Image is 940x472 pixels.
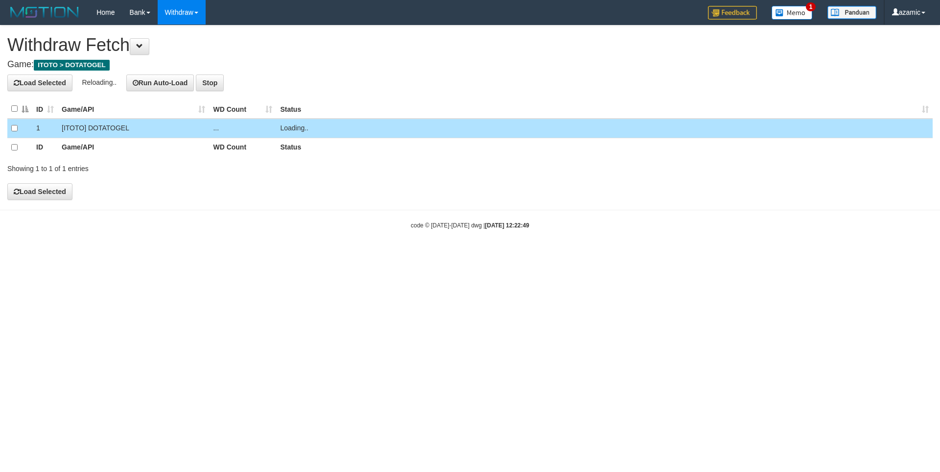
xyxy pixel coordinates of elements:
th: ID: activate to sort column ascending [32,99,58,119]
img: Button%20Memo.svg [772,6,813,20]
span: ITOTO > DOTATOGEL [34,60,110,71]
th: ID [32,138,58,157]
th: Game/API: activate to sort column ascending [58,99,209,119]
h4: Game: [7,60,933,70]
span: ... [213,124,219,132]
span: Reloading.. [82,78,117,86]
span: 1 [806,2,816,11]
button: Load Selected [7,183,72,200]
th: Status [276,138,933,157]
img: Feedback.jpg [708,6,757,20]
button: Run Auto-Load [126,75,194,91]
strong: [DATE] 12:22:49 [485,222,529,229]
span: Loading.. [280,124,308,132]
img: panduan.png [827,6,876,19]
th: WD Count: activate to sort column ascending [209,99,276,119]
h1: Withdraw Fetch [7,35,933,55]
td: [ITOTO] DOTATOGEL [58,119,209,138]
small: code © [DATE]-[DATE] dwg | [411,222,529,229]
th: WD Count [209,138,276,157]
button: Stop [196,75,224,91]
th: Game/API [58,138,209,157]
div: Showing 1 to 1 of 1 entries [7,160,384,174]
th: Status: activate to sort column ascending [276,99,933,119]
button: Load Selected [7,75,72,91]
img: MOTION_logo.png [7,5,82,20]
td: 1 [32,119,58,138]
